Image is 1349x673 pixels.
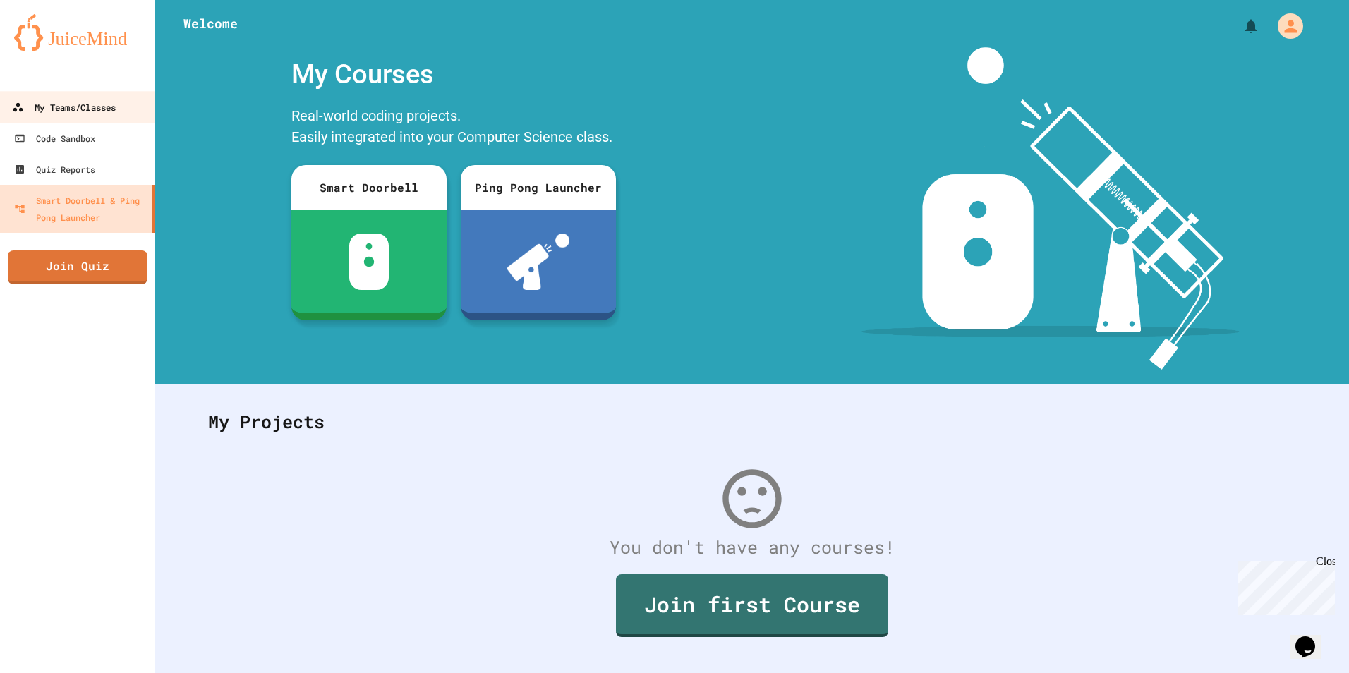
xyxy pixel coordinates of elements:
[14,130,95,147] div: Code Sandbox
[194,394,1310,449] div: My Projects
[284,102,623,154] div: Real-world coding projects. Easily integrated into your Computer Science class.
[14,14,141,51] img: logo-orange.svg
[12,99,116,116] div: My Teams/Classes
[1290,617,1335,659] iframe: chat widget
[6,6,97,90] div: Chat with us now!Close
[1232,555,1335,615] iframe: chat widget
[1263,10,1307,42] div: My Account
[194,534,1310,561] div: You don't have any courses!
[291,165,447,210] div: Smart Doorbell
[1216,14,1263,38] div: My Notifications
[507,234,570,290] img: ppl-with-ball.png
[349,234,389,290] img: sdb-white.svg
[14,192,147,226] div: Smart Doorbell & Ping Pong Launcher
[284,47,623,102] div: My Courses
[616,574,888,637] a: Join first Course
[8,250,147,284] a: Join Quiz
[461,165,616,210] div: Ping Pong Launcher
[14,161,95,178] div: Quiz Reports
[861,47,1240,370] img: banner-image-my-projects.png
